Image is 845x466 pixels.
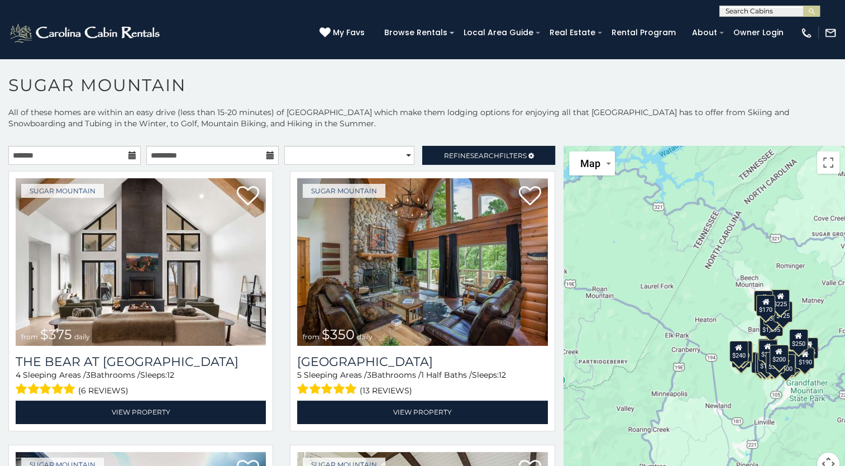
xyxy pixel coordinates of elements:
img: White-1-2.png [8,22,163,44]
span: (6 reviews) [78,383,128,398]
div: $200 [769,345,788,366]
span: daily [74,332,90,341]
div: $300 [758,339,777,360]
span: 3 [86,370,90,380]
div: $155 [755,352,774,373]
span: 12 [499,370,506,380]
div: $210 [733,340,752,362]
div: $240 [754,291,773,312]
div: $170 [756,294,775,316]
div: $500 [776,354,795,375]
a: My Favs [319,27,367,39]
span: daily [357,332,373,341]
a: Sugar Mountain [303,184,385,198]
div: $250 [789,329,808,350]
span: Refine Filters [444,151,527,160]
a: About [686,24,723,41]
a: Add to favorites [519,185,541,208]
div: $195 [782,351,801,372]
a: The Bear At [GEOGRAPHIC_DATA] [16,354,266,369]
span: from [21,332,38,341]
a: View Property [297,401,547,424]
div: $240 [729,340,748,362]
h3: Grouse Moor Lodge [297,354,547,369]
a: Local Area Guide [458,24,539,41]
div: Sleeping Areas / Bathrooms / Sleeps: [16,369,266,398]
span: 3 [367,370,371,380]
div: $350 [763,303,782,325]
span: 12 [167,370,174,380]
a: Owner Login [728,24,789,41]
div: $190 [758,339,777,360]
img: The Bear At Sugar Mountain [16,178,266,346]
span: 4 [16,370,21,380]
div: $1,095 [760,315,783,336]
a: Grouse Moor Lodge from $350 daily [297,178,547,346]
a: [GEOGRAPHIC_DATA] [297,354,547,369]
div: $350 [766,352,785,373]
div: $175 [757,351,776,373]
button: Toggle fullscreen view [817,151,839,174]
h3: The Bear At Sugar Mountain [16,354,266,369]
a: Sugar Mountain [21,184,104,198]
div: Sleeping Areas / Bathrooms / Sleeps: [297,369,547,398]
a: Real Estate [544,24,601,41]
span: from [303,332,319,341]
span: My Favs [333,27,365,39]
a: Browse Rentals [379,24,453,41]
span: 5 [297,370,302,380]
a: The Bear At Sugar Mountain from $375 daily [16,178,266,346]
span: (13 reviews) [360,383,412,398]
div: $190 [795,347,814,368]
img: Grouse Moor Lodge [297,178,547,346]
div: $125 [774,301,793,322]
img: mail-regular-white.png [824,27,837,39]
div: $225 [734,342,753,363]
div: $350 [762,353,781,374]
img: phone-regular-white.png [800,27,813,39]
a: RefineSearchFilters [422,146,555,165]
a: View Property [16,401,266,424]
button: Change map style [569,151,615,175]
span: 1 Half Baths / [421,370,472,380]
span: $375 [40,326,72,343]
span: Search [470,151,499,160]
a: Rental Program [606,24,681,41]
a: Add to favorites [237,185,259,208]
span: Map [580,158,600,169]
div: $355 [732,346,751,367]
div: $155 [799,337,818,359]
span: $350 [322,326,355,343]
div: $225 [771,289,790,311]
